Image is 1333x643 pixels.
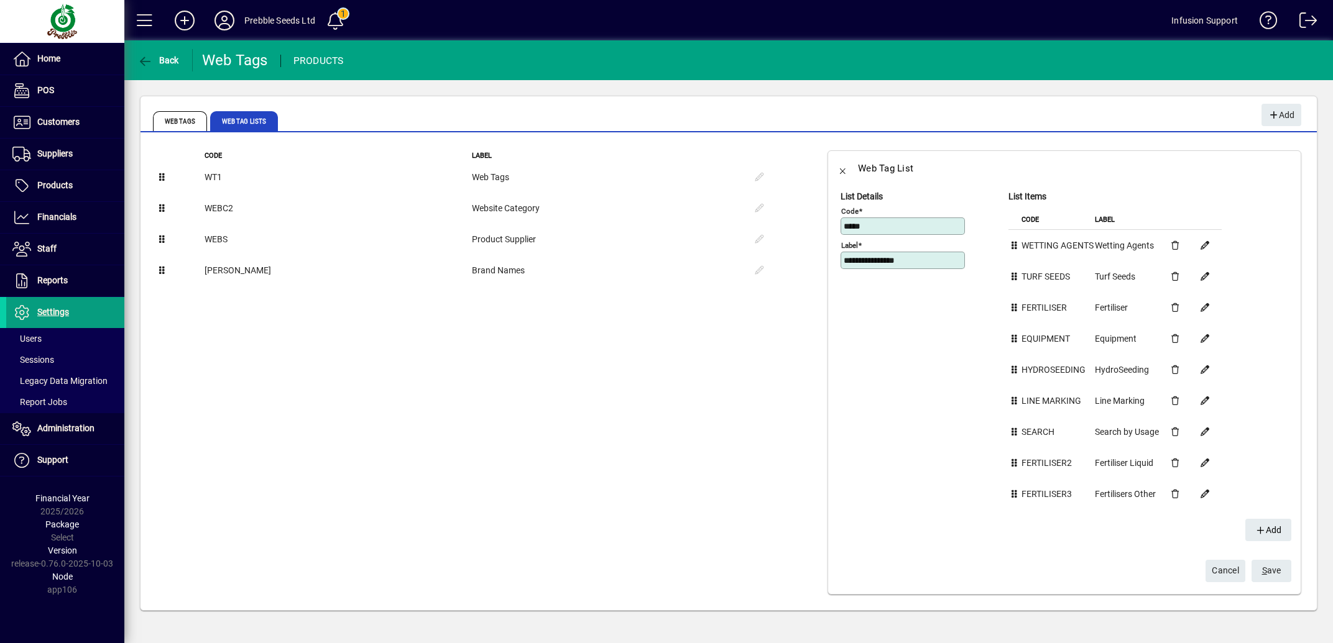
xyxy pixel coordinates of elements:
a: Home [6,43,124,75]
a: Sessions [6,349,124,370]
span: Cancel [1212,560,1239,581]
button: Add [1262,104,1301,126]
a: Logout [1290,2,1317,43]
a: Suppliers [6,139,124,170]
span: Reports [37,275,68,285]
td: Fertiliser Liquid [1094,447,1160,478]
span: Back [137,55,179,65]
button: Back [134,49,182,71]
td: Fertilisers Other [1094,478,1160,509]
mat-label: Label [841,241,858,250]
div: Web Tags [202,50,268,70]
span: S [1262,565,1267,575]
td: WT1 [204,162,471,193]
td: FERTILISER3 [1021,478,1094,509]
span: Administration [37,423,95,433]
h5: List Items [1008,191,1294,202]
td: HYDROSEEDING [1021,354,1094,385]
span: Add [1268,105,1294,125]
button: Cancel [1206,560,1245,582]
th: Label [471,150,744,162]
td: Turf Seeds [1094,261,1160,292]
td: SEARCH [1021,416,1094,447]
span: Users [12,334,42,344]
span: Settings [37,307,69,317]
div: Prebble Seeds Ltd [244,11,315,30]
span: Package [45,519,79,529]
app-page-header-button: Back [124,49,193,71]
td: WEBS [204,224,471,255]
button: Back [828,153,858,183]
span: Suppliers [37,148,73,158]
a: POS [6,75,124,106]
td: Line Marking [1094,385,1160,416]
span: Web Tags [153,111,207,131]
a: Products [6,170,124,201]
a: Report Jobs [6,391,124,413]
a: Customers [6,107,124,138]
div: Infusion Support [1171,11,1238,30]
span: ave [1262,560,1281,581]
td: EQUIPMENT [1021,323,1094,354]
span: Customers [37,117,80,127]
a: Support [6,445,124,476]
th: Code [204,150,471,162]
td: LINE MARKING [1021,385,1094,416]
td: Wetting Agents [1094,230,1160,262]
button: Save [1252,560,1291,582]
td: Brand Names [471,255,744,286]
td: WETTING AGENTS [1021,230,1094,262]
button: Add [1245,519,1292,541]
span: POS [37,85,54,95]
div: Web Tag List [858,158,913,178]
mat-label: Code [841,207,859,216]
span: Financials [37,212,76,222]
span: Support [37,455,68,465]
a: Financials [6,202,124,233]
span: Products [37,180,73,190]
td: HydroSeeding [1094,354,1160,385]
a: Reports [6,265,124,296]
td: Web Tags [471,162,744,193]
td: TURF SEEDS [1021,261,1094,292]
a: Users [6,328,124,349]
span: Web Tag Lists [210,111,278,131]
a: Administration [6,413,124,444]
td: WEBC2 [204,193,471,224]
span: Sessions [12,355,54,365]
span: Report Jobs [12,397,67,407]
a: Staff [6,234,124,265]
td: [PERSON_NAME] [204,255,471,286]
span: Version [48,545,77,555]
td: FERTILISER2 [1021,447,1094,478]
span: Home [37,53,60,63]
button: Profile [205,9,244,32]
th: Label [1094,211,1160,230]
button: Add [165,9,205,32]
td: Fertiliser [1094,292,1160,323]
span: Add [1255,520,1282,540]
h5: List Details [841,191,984,202]
td: FERTILISER [1021,292,1094,323]
th: Code [1021,211,1094,230]
a: Legacy Data Migration [6,370,124,391]
td: Equipment [1094,323,1160,354]
div: PRODUCTS [293,51,344,71]
span: Legacy Data Migration [12,376,108,386]
td: Search by Usage [1094,416,1160,447]
td: Website Category [471,193,744,224]
td: Product Supplier [471,224,744,255]
span: Staff [37,244,57,253]
a: Knowledge Base [1250,2,1278,43]
span: Financial Year [35,493,90,503]
span: Node [52,572,73,581]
